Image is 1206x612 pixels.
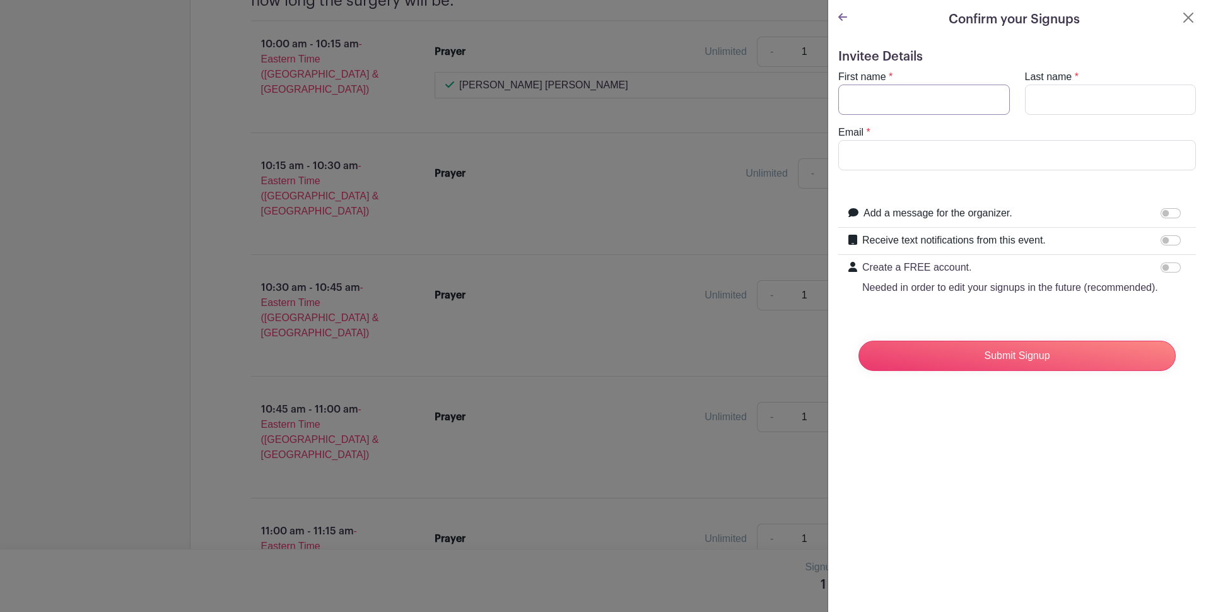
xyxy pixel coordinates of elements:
[864,206,1012,221] label: Add a message for the organizer.
[862,280,1158,295] p: Needed in order to edit your signups in the future (recommended).
[838,69,886,85] label: First name
[949,10,1080,29] h5: Confirm your Signups
[862,260,1158,275] p: Create a FREE account.
[838,125,864,140] label: Email
[1181,10,1196,25] button: Close
[858,341,1176,371] input: Submit Signup
[838,49,1196,64] h5: Invitee Details
[862,233,1046,248] label: Receive text notifications from this event.
[1025,69,1072,85] label: Last name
